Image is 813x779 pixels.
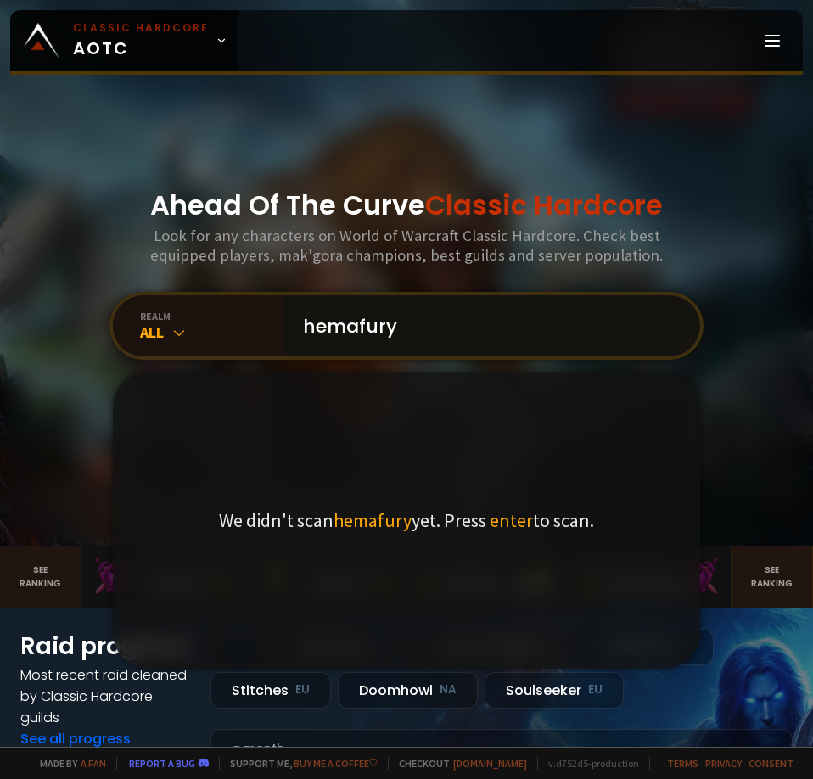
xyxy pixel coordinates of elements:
[588,681,603,698] small: EU
[81,757,106,770] a: a fan
[294,757,378,770] a: Buy me a coffee
[219,757,378,770] span: Support me,
[150,185,663,226] h1: Ahead Of The Curve
[338,672,478,709] div: Doomhowl
[92,557,233,574] div: Mak'Gora
[425,186,663,224] span: Classic Hardcore
[20,629,190,664] h1: Raid progress
[705,757,742,770] a: Privacy
[453,757,527,770] a: [DOMAIN_NAME]
[293,295,680,356] input: Search a character...
[10,10,238,71] a: Classic HardcoreAOTC
[73,20,209,36] small: Classic Hardcore
[20,664,190,728] h4: Most recent raid cleaned by Classic Hardcore guilds
[485,672,624,709] div: Soulseeker
[219,508,594,532] p: We didn't scan yet. Press to scan.
[749,757,793,770] a: Consent
[667,757,698,770] a: Terms
[140,310,283,322] div: realm
[490,508,533,532] span: enter
[73,20,209,61] span: AOTC
[30,757,106,770] span: Made by
[440,681,457,698] small: NA
[388,757,527,770] span: Checkout
[334,508,412,532] span: hemafury
[140,322,283,342] div: All
[210,672,331,709] div: Stitches
[129,757,195,770] a: Report a bug
[295,681,310,698] small: EU
[20,729,131,748] a: See all progress
[732,546,813,608] a: Seeranking
[537,757,639,770] span: v. d752d5 - production
[81,546,244,608] a: Mak'Gora#2Rivench100
[122,226,692,265] h3: Look for any characters on World of Warcraft Classic Hardcore. Check best equipped players, mak'g...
